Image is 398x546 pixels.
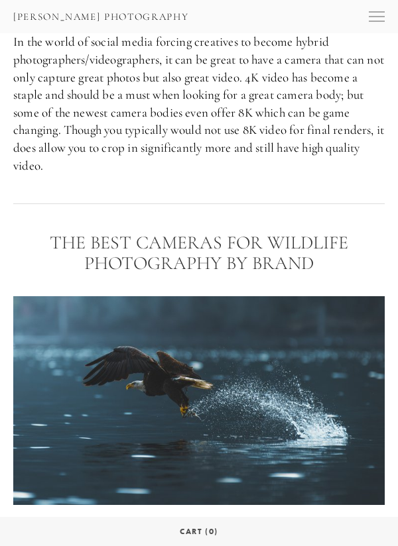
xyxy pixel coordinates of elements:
span: Cart [180,526,202,536]
p: In the world of social media forcing creatives to become hybrid photographers/videographers, it c... [13,33,385,174]
span: 0 [205,526,218,536]
a: [PERSON_NAME] Photography [8,7,194,27]
button: Open navigation menu [364,5,390,28]
h2: The Best Cameras for Wildlife Photography by Brand [13,233,385,274]
a: 0 items in cart [174,522,224,541]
